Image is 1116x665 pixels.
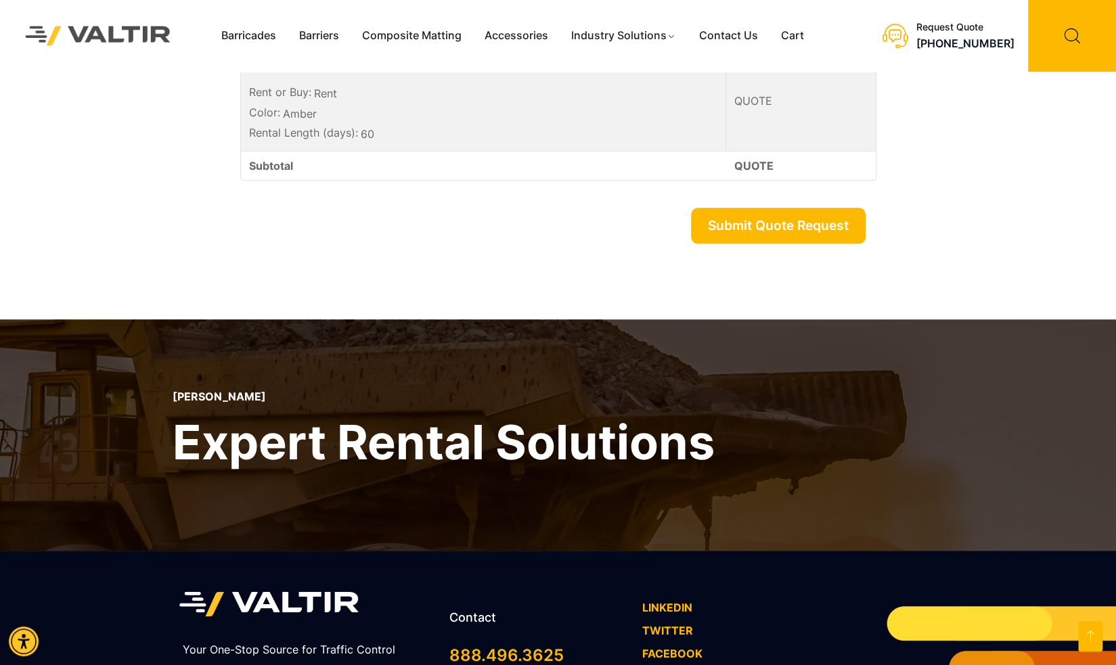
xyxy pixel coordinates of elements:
img: Valtir Rentals [179,584,359,623]
p: [PERSON_NAME] [173,390,715,403]
div: Request Quote [916,22,1014,33]
h2: Expert Rental Solutions [173,411,715,473]
img: Valtir Rentals [10,11,186,61]
dt: Rental Length (days): [249,124,358,141]
p: Amber [249,104,717,124]
a: Composite Matting [351,26,473,46]
a: call 888.496.3625 [449,645,564,665]
th: Subtotal [241,151,726,180]
a: TWITTER - open in a new tab [642,624,693,637]
h2: Contact [449,610,629,625]
p: Rent [249,84,717,104]
td: Lightbox 360 [241,51,726,151]
td: QUOTE [726,51,876,151]
a: Industry Solutions [560,26,688,46]
a: Accessories [473,26,560,46]
a: LINKEDIN - open in a new tab [642,601,692,614]
div: Accessibility Menu [9,626,39,656]
a: FACEBOOK - open in a new tab [642,647,702,660]
dt: Rent or Buy: [249,84,311,100]
p: 60 [249,124,717,145]
a: Cart [769,26,816,46]
a: Contact Us [688,26,769,46]
a: Open this option [1078,621,1102,651]
a: call (888) 496-3625 [916,37,1014,50]
td: QUOTE [726,151,876,180]
a: Barriers [288,26,351,46]
dt: Color: [249,104,280,120]
button: Submit Quote Request [691,208,866,244]
a: Barricades [210,26,288,46]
